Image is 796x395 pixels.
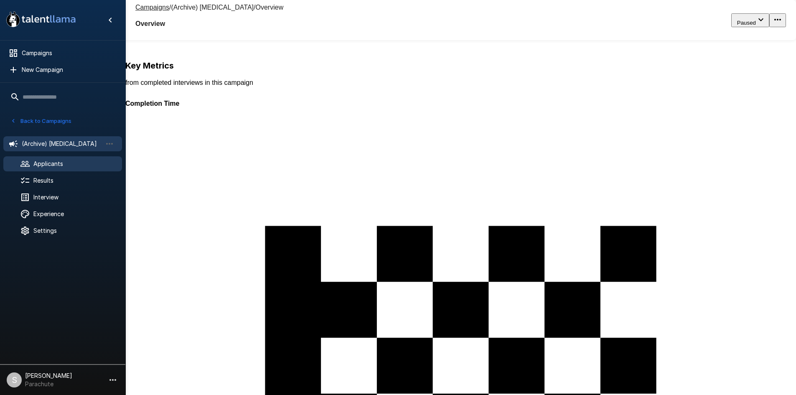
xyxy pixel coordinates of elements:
h4: Overview [135,20,283,28]
span: Overview [256,4,284,11]
button: Paused [731,13,769,27]
span: / [254,4,255,11]
u: Campaigns [135,4,169,11]
span: (Archive) [MEDICAL_DATA] [171,4,254,11]
span: / [169,4,171,11]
